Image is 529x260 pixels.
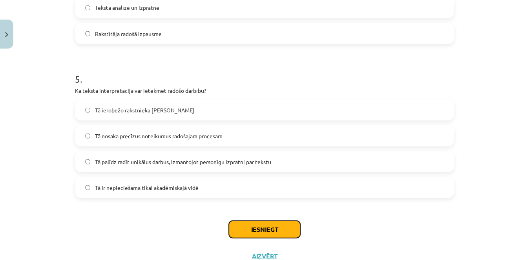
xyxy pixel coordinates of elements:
input: Tā palīdz radīt unikālus darbus, izmantojot personīgu izpratni par tekstu [85,159,90,164]
span: Teksta analīze un izpratne [95,4,159,12]
input: Tā ierobežo rakstnieka [PERSON_NAME] [85,107,90,112]
span: Rakstītāja radošā izpausme [95,29,162,38]
button: Aizvērt [250,252,279,260]
input: Tā nosaka precīzus noteikumus radošajam procesam [85,133,90,138]
img: icon-close-lesson-0947bae3869378f0d4975bcd49f059093ad1ed9edebbc8119c70593378902aed.svg [5,32,8,37]
button: Iesniegt [229,220,300,238]
span: Tā ir nepieciešama tikai akadēmiskajā vidē [95,183,199,191]
h1: 5 . [75,60,454,84]
span: Tā nosaka precīzus noteikumus radošajam procesam [95,132,223,140]
p: Kā teksta interpretācija var ietekmēt radošo darbību? [75,86,454,94]
input: Rakstītāja radošā izpausme [85,31,90,36]
span: Tā palīdz radīt unikālus darbus, izmantojot personīgu izpratni par tekstu [95,157,271,166]
input: Teksta analīze un izpratne [85,5,90,10]
span: Tā ierobežo rakstnieka [PERSON_NAME] [95,106,194,114]
input: Tā ir nepieciešama tikai akadēmiskajā vidē [85,185,90,190]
